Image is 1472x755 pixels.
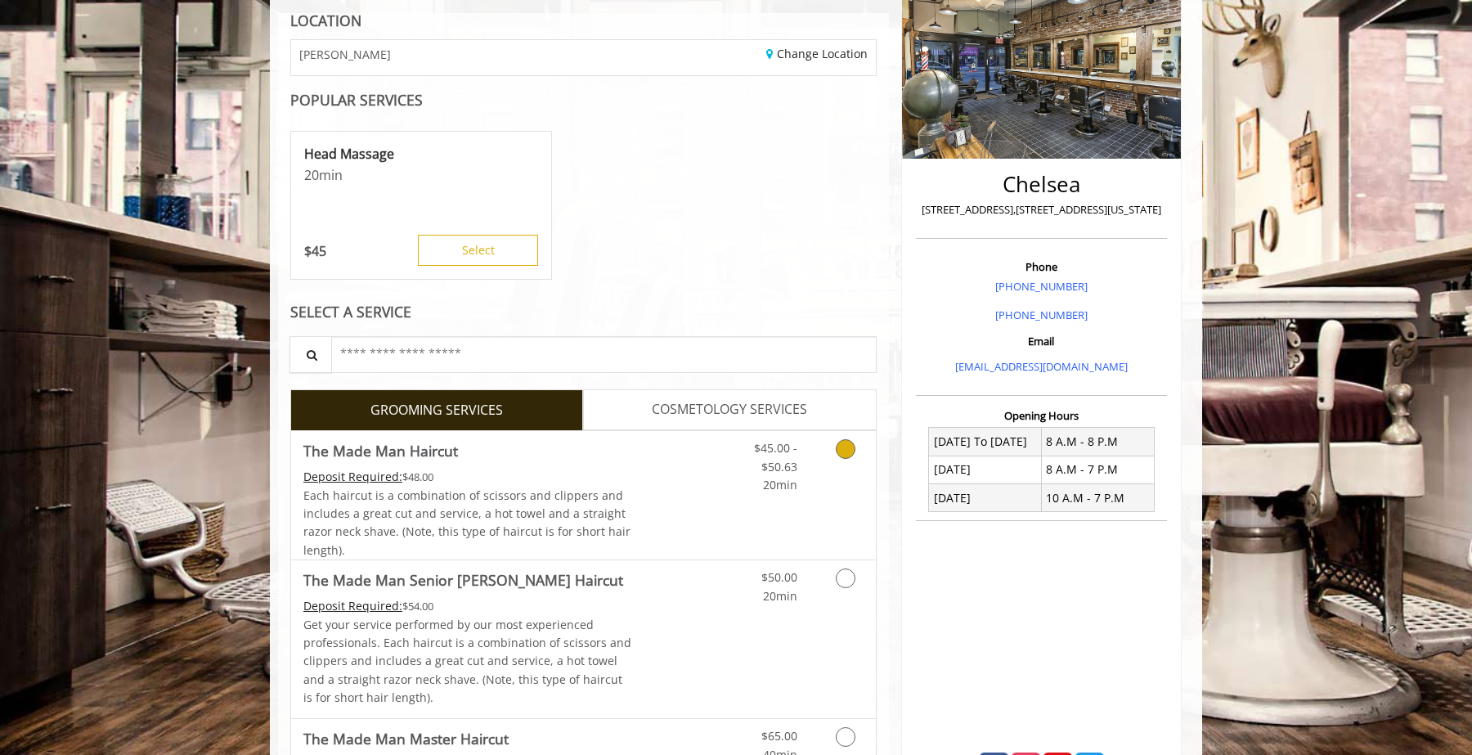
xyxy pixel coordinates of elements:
[304,166,538,184] p: 20
[303,468,632,486] div: $48.00
[766,46,868,61] a: Change Location
[299,48,391,61] span: [PERSON_NAME]
[995,308,1088,322] a: [PHONE_NUMBER]
[920,173,1163,196] h2: Chelsea
[370,400,503,421] span: GROOMING SERVICES
[920,201,1163,218] p: [STREET_ADDRESS],[STREET_ADDRESS][US_STATE]
[303,469,402,484] span: This service needs some Advance to be paid before we block your appointment
[290,304,877,320] div: SELECT A SERVICE
[995,279,1088,294] a: [PHONE_NUMBER]
[319,166,343,184] span: min
[920,261,1163,272] h3: Phone
[929,456,1042,483] td: [DATE]
[929,428,1042,456] td: [DATE] To [DATE]
[303,597,632,615] div: $54.00
[303,439,458,462] b: The Made Man Haircut
[1041,428,1154,456] td: 8 A.M - 8 P.M
[303,616,632,708] p: Get your service performed by our most experienced professionals. Each haircut is a combination o...
[290,11,361,30] b: LOCATION
[303,727,509,750] b: The Made Man Master Haircut
[303,488,631,558] span: Each haircut is a combination of scissors and clippers and includes a great cut and service, a ho...
[761,728,797,744] span: $65.00
[290,90,423,110] b: POPULAR SERVICES
[955,359,1128,374] a: [EMAIL_ADDRESS][DOMAIN_NAME]
[418,235,538,266] button: Select
[929,484,1042,512] td: [DATE]
[1041,484,1154,512] td: 10 A.M - 7 P.M
[916,410,1167,421] h3: Opening Hours
[763,477,797,492] span: 20min
[303,598,402,613] span: This service needs some Advance to be paid before we block your appointment
[1041,456,1154,483] td: 8 A.M - 7 P.M
[289,336,332,373] button: Service Search
[652,399,807,420] span: COSMETOLOGY SERVICES
[754,440,797,474] span: $45.00 - $50.63
[920,335,1163,347] h3: Email
[761,569,797,585] span: $50.00
[763,588,797,604] span: 20min
[304,242,312,260] span: $
[304,242,326,260] p: 45
[303,568,623,591] b: The Made Man Senior [PERSON_NAME] Haircut
[304,145,538,163] p: Head Massage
